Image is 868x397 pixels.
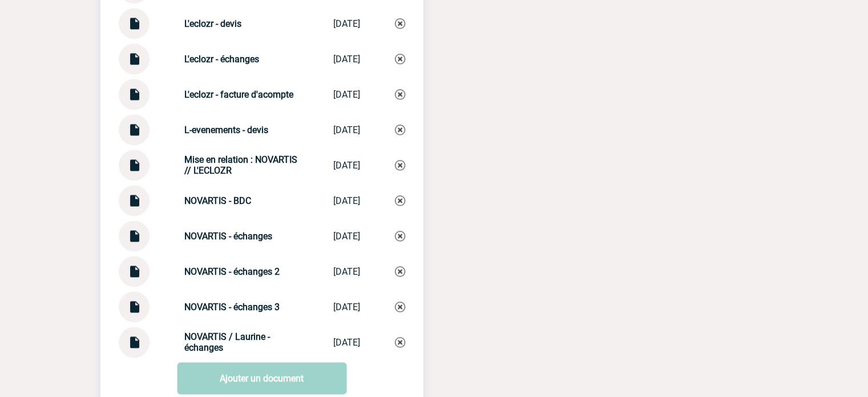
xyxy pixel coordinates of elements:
[333,160,360,171] div: [DATE]
[395,337,405,347] img: Supprimer
[333,302,360,312] div: [DATE]
[184,18,241,29] strong: L'eclozr - devis
[333,125,360,135] div: [DATE]
[184,266,280,277] strong: NOVARTIS - échanges 2
[333,266,360,277] div: [DATE]
[395,195,405,206] img: Supprimer
[333,337,360,348] div: [DATE]
[395,89,405,99] img: Supprimer
[333,54,360,65] div: [DATE]
[395,125,405,135] img: Supprimer
[395,18,405,29] img: Supprimer
[395,54,405,64] img: Supprimer
[184,195,251,206] strong: NOVARTIS - BDC
[333,18,360,29] div: [DATE]
[333,89,360,100] div: [DATE]
[333,231,360,242] div: [DATE]
[184,125,268,135] strong: L-evenements - devis
[184,302,280,312] strong: NOVARTIS - échanges 3
[184,231,272,242] strong: NOVARTIS - échanges
[184,89,293,100] strong: L'eclozr - facture d'acompte
[395,160,405,170] img: Supprimer
[184,54,259,65] strong: L'eclozr - échanges
[333,195,360,206] div: [DATE]
[395,302,405,312] img: Supprimer
[395,231,405,241] img: Supprimer
[184,331,270,353] strong: NOVARTIS / Laurine - échanges
[184,154,297,176] strong: Mise en relation : NOVARTIS // L'ECLOZR
[395,266,405,276] img: Supprimer
[177,362,346,394] a: Ajouter un document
